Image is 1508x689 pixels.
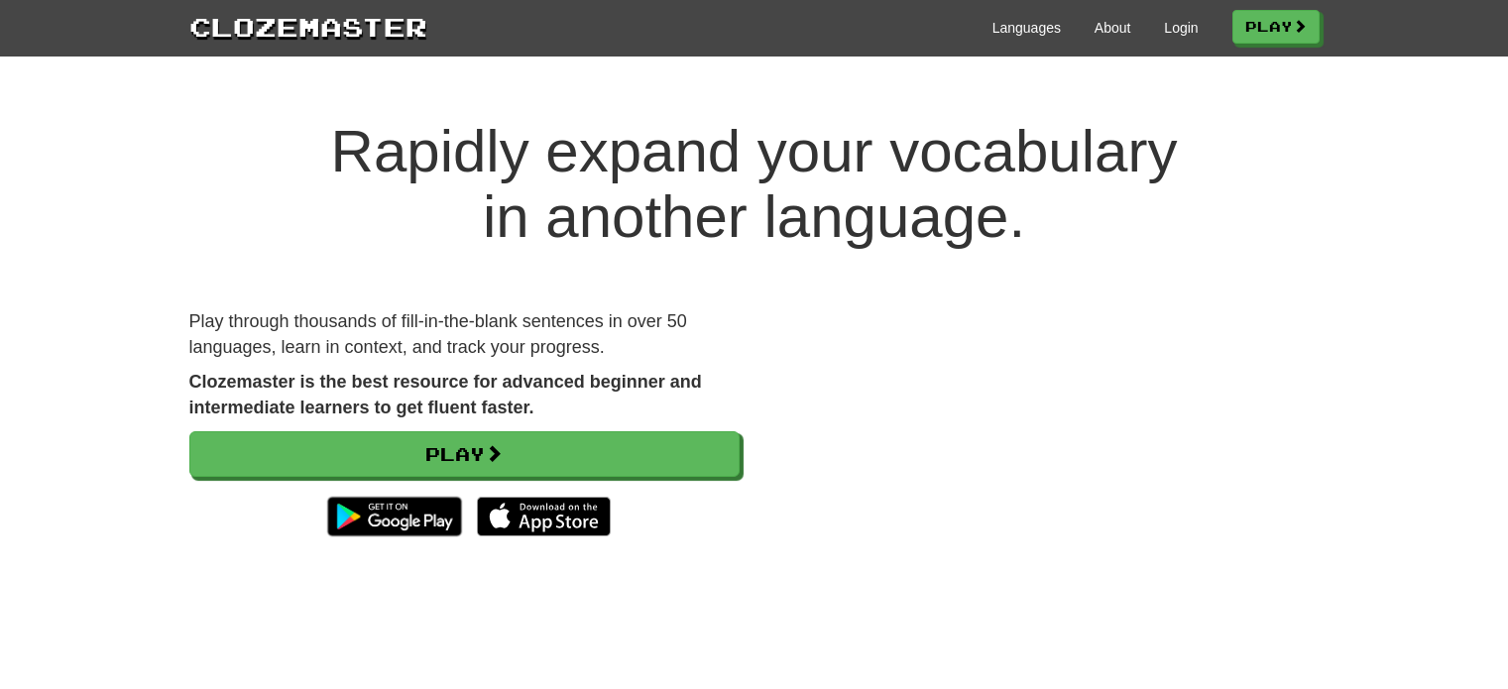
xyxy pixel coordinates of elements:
[189,309,740,360] p: Play through thousands of fill-in-the-blank sentences in over 50 languages, learn in context, and...
[1095,18,1131,38] a: About
[1232,10,1320,44] a: Play
[477,497,611,536] img: Download_on_the_App_Store_Badge_US-UK_135x40-25178aeef6eb6b83b96f5f2d004eda3bffbb37122de64afbaef7...
[317,487,471,546] img: Get it on Google Play
[189,431,740,477] a: Play
[189,8,427,45] a: Clozemaster
[1164,18,1198,38] a: Login
[992,18,1061,38] a: Languages
[189,372,702,417] strong: Clozemaster is the best resource for advanced beginner and intermediate learners to get fluent fa...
